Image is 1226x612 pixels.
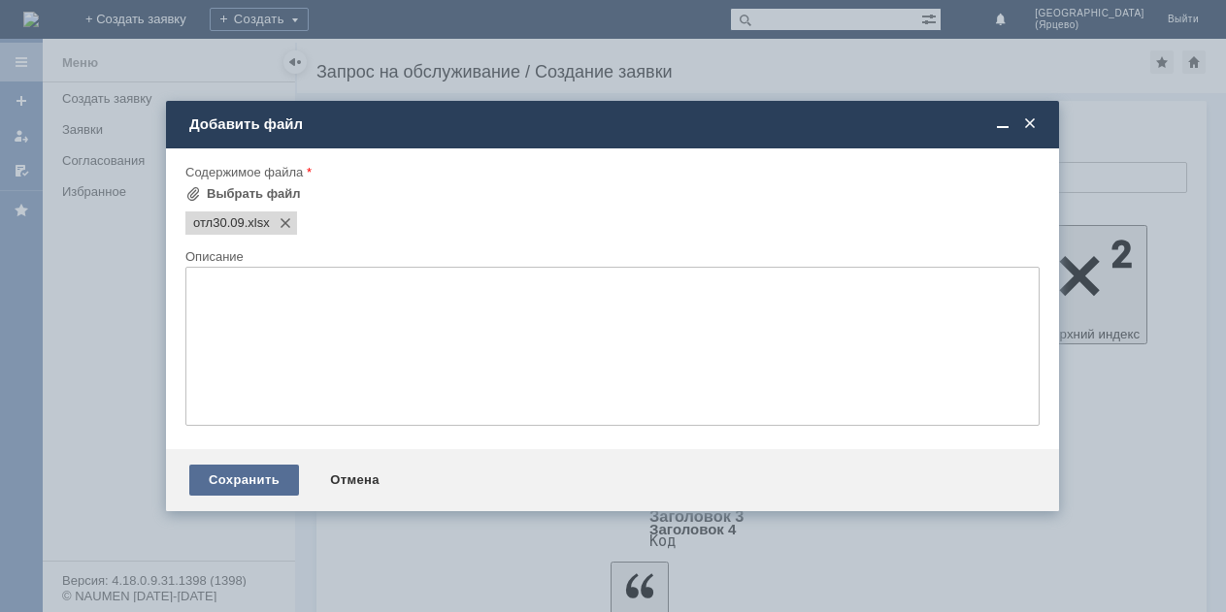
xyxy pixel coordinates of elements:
span: Закрыть [1020,115,1040,133]
div: Описание [185,250,1036,263]
span: отл30.09.xlsx [193,215,245,231]
div: Добавить файл [189,115,1040,133]
div: Содержимое файла [185,166,1036,178]
div: Выбрать файл [207,186,301,202]
span: отл30.09.xlsx [245,215,270,231]
span: Свернуть (Ctrl + M) [993,115,1012,133]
